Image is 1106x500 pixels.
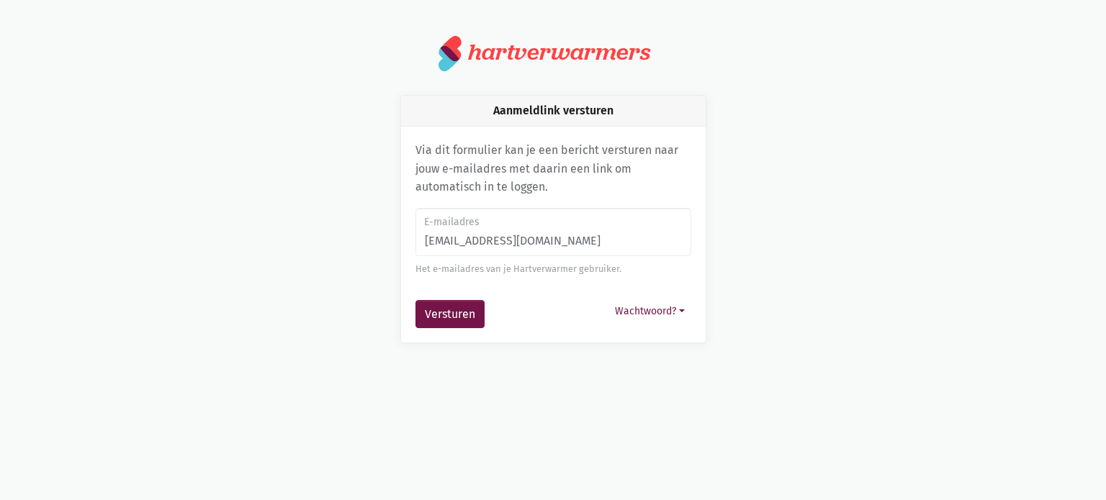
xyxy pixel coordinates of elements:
p: Via dit formulier kan je een bericht versturen naar jouw e-mailadres met daarin een link om autom... [415,141,691,196]
div: hartverwarmers [468,39,650,65]
div: Het e-mailadres van je Hartverwarmer gebruiker. [415,262,691,276]
a: hartverwarmers [439,35,667,72]
button: Versturen [415,300,485,329]
label: E-mailadres [424,214,681,230]
button: Wachtwoord? [608,300,691,322]
img: logo.svg [439,35,462,72]
form: Aanmeldlink versturen [415,208,691,329]
div: Aanmeldlink versturen [401,96,706,127]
